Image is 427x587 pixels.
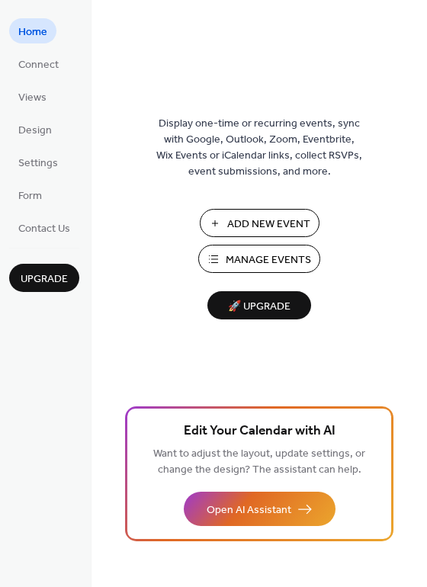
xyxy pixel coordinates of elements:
[198,245,320,273] button: Manage Events
[18,156,58,172] span: Settings
[9,264,79,292] button: Upgrade
[156,116,362,180] span: Display one-time or recurring events, sync with Google, Outlook, Zoom, Eventbrite, Wix Events or ...
[9,215,79,240] a: Contact Us
[207,291,311,319] button: 🚀 Upgrade
[9,51,68,76] a: Connect
[9,182,51,207] a: Form
[9,18,56,43] a: Home
[18,24,47,40] span: Home
[21,271,68,287] span: Upgrade
[9,84,56,109] a: Views
[184,492,335,526] button: Open AI Assistant
[226,252,311,268] span: Manage Events
[18,123,52,139] span: Design
[18,90,47,106] span: Views
[200,209,319,237] button: Add New Event
[9,117,61,142] a: Design
[18,188,42,204] span: Form
[153,444,365,480] span: Want to adjust the layout, update settings, or change the design? The assistant can help.
[217,297,302,317] span: 🚀 Upgrade
[227,217,310,233] span: Add New Event
[207,502,291,518] span: Open AI Assistant
[18,221,70,237] span: Contact Us
[184,421,335,442] span: Edit Your Calendar with AI
[9,149,67,175] a: Settings
[18,57,59,73] span: Connect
